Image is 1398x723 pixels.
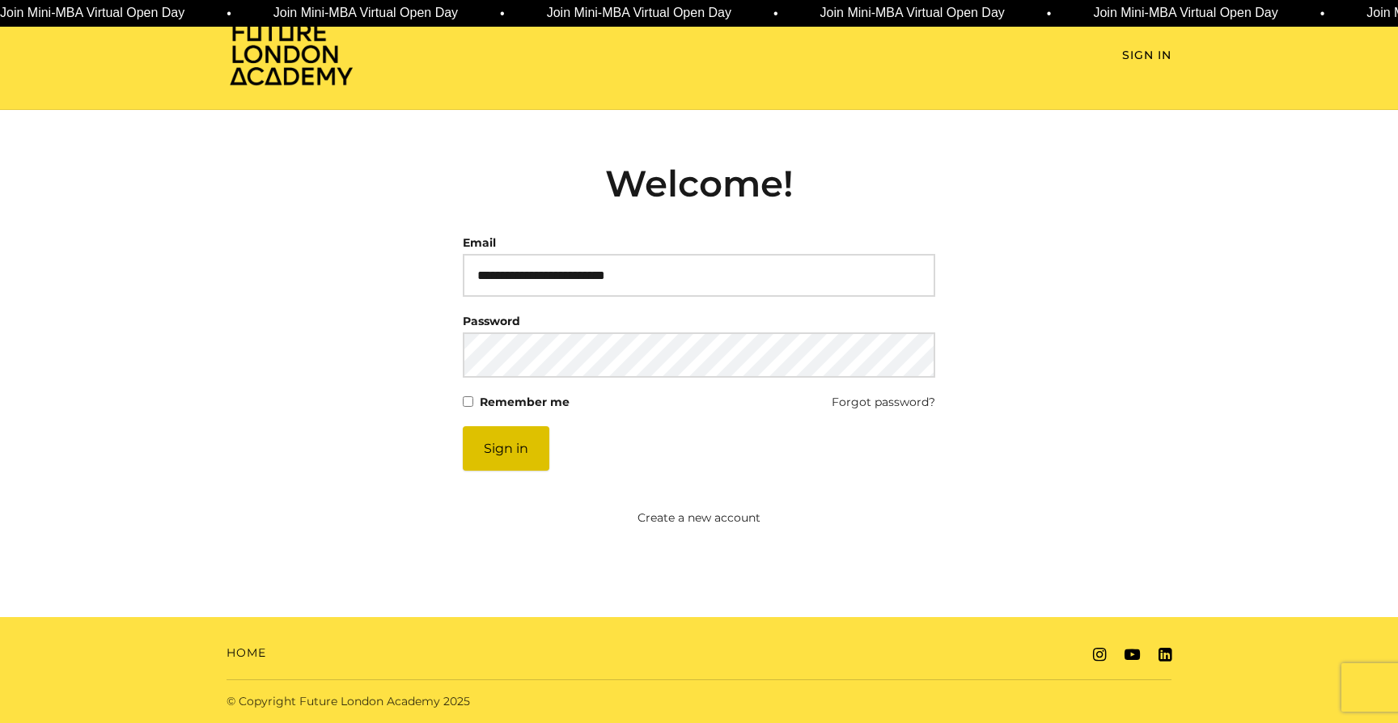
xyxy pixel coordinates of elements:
[773,4,778,23] span: •
[463,310,520,332] label: Password
[832,391,935,413] a: Forgot password?
[384,509,1015,526] a: Create a new account
[214,693,699,710] div: © Copyright Future London Academy 2025
[1046,4,1051,23] span: •
[227,4,231,23] span: •
[480,391,570,413] label: Remember me
[463,231,496,254] label: Email
[463,426,549,471] button: Sign in
[1122,47,1171,64] a: Sign In
[1320,4,1324,23] span: •
[500,4,505,23] span: •
[227,645,266,662] a: Home
[463,162,935,205] h2: Welcome!
[227,21,356,87] img: Home Page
